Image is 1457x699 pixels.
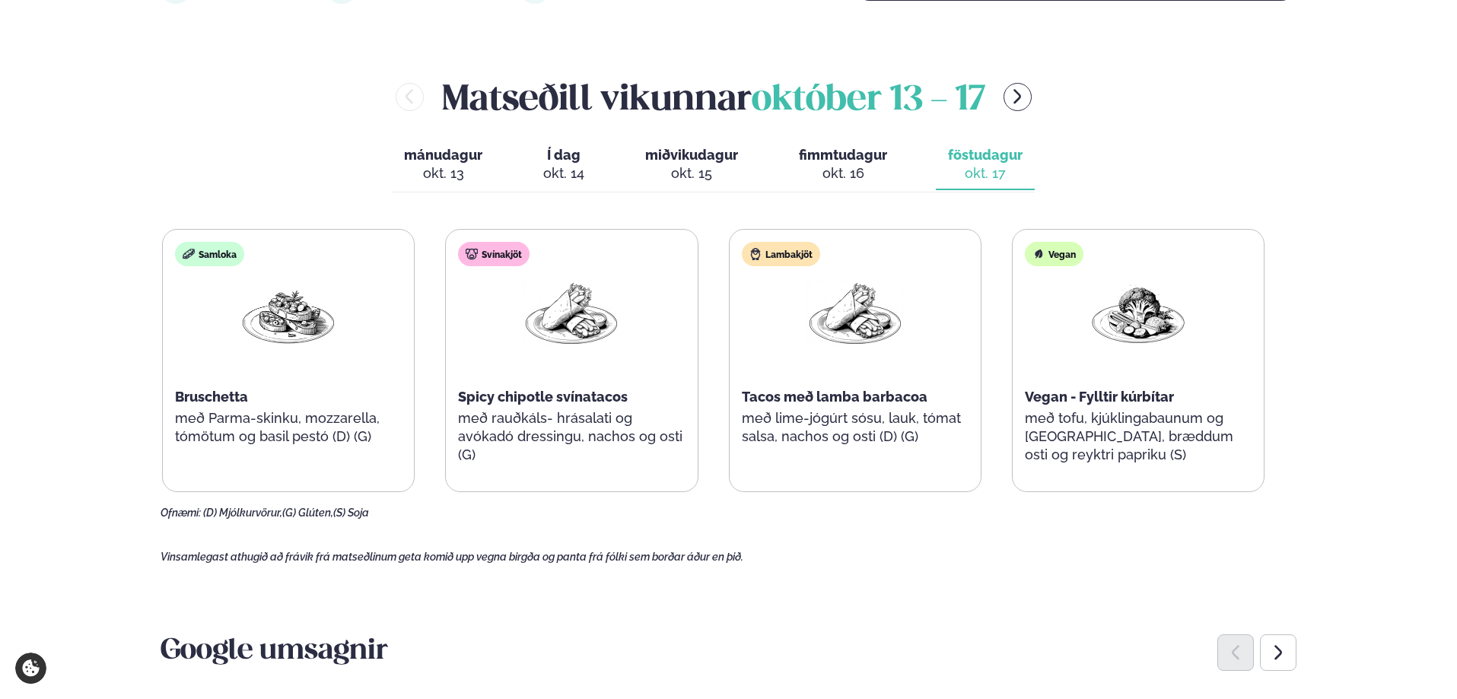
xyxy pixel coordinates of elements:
div: okt. 14 [543,164,584,183]
span: Í dag [543,146,584,164]
img: Wraps.png [523,278,620,349]
button: menu-btn-right [1004,83,1032,111]
a: Cookie settings [15,653,46,684]
span: (G) Glúten, [282,507,333,519]
p: með Parma-skinku, mozzarella, tómötum og basil pestó (D) (G) [175,409,402,446]
button: föstudagur okt. 17 [936,140,1035,190]
img: Lamb.svg [749,248,762,260]
div: okt. 13 [404,164,482,183]
button: Í dag okt. 14 [531,140,596,190]
span: Spicy chipotle svínatacos [458,389,628,405]
button: miðvikudagur okt. 15 [633,140,750,190]
h2: Matseðill vikunnar [442,72,985,122]
span: mánudagur [404,147,482,163]
img: sandwich-new-16px.svg [183,248,195,260]
img: Wraps.png [806,278,904,349]
div: Svínakjöt [458,242,530,266]
div: Samloka [175,242,244,266]
img: pork.svg [466,248,478,260]
p: með rauðkáls- hrásalati og avókadó dressingu, nachos og osti (G) [458,409,685,464]
img: Vegan.png [1090,278,1187,349]
span: október 13 - 17 [752,84,985,117]
div: Next slide [1260,634,1296,671]
div: Vegan [1025,242,1083,266]
p: með tofu, kjúklingabaunum og [GEOGRAPHIC_DATA], bræddum osti og reyktri papriku (S) [1025,409,1252,464]
button: menu-btn-left [396,83,424,111]
div: Lambakjöt [742,242,820,266]
span: (D) Mjólkurvörur, [203,507,282,519]
div: okt. 17 [948,164,1023,183]
span: Bruschetta [175,389,248,405]
img: Bruschetta.png [240,278,337,350]
span: miðvikudagur [645,147,738,163]
button: mánudagur okt. 13 [392,140,495,190]
img: Vegan.svg [1032,248,1045,260]
p: með lime-jógúrt sósu, lauk, tómat salsa, nachos og osti (D) (G) [742,409,969,446]
h3: Google umsagnir [161,634,1296,670]
div: okt. 16 [799,164,887,183]
div: Previous slide [1217,634,1254,671]
span: Tacos með lamba barbacoa [742,389,927,405]
span: Ofnæmi: [161,507,201,519]
span: fimmtudagur [799,147,887,163]
span: Vegan - Fylltir kúrbítar [1025,389,1174,405]
span: föstudagur [948,147,1023,163]
button: fimmtudagur okt. 16 [787,140,899,190]
div: okt. 15 [645,164,738,183]
span: Vinsamlegast athugið að frávik frá matseðlinum geta komið upp vegna birgða og panta frá fólki sem... [161,551,743,563]
span: (S) Soja [333,507,369,519]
